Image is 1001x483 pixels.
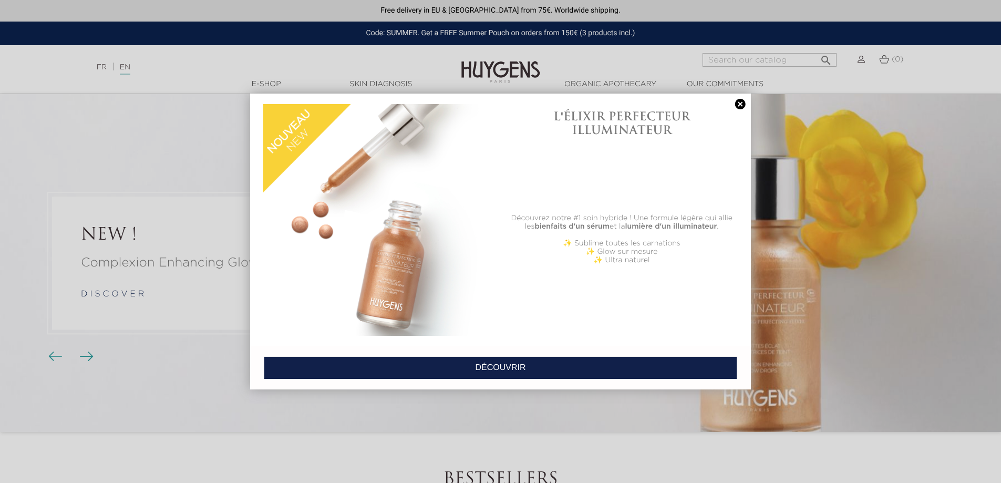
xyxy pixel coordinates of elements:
[264,356,737,379] a: DÉCOUVRIR
[506,248,738,256] p: ✨ Glow sur mesure
[534,223,610,230] b: bienfaits d'un sérum
[506,109,738,137] h1: L'ÉLIXIR PERFECTEUR ILLUMINATEUR
[625,223,717,230] b: lumière d'un illuminateur
[506,239,738,248] p: ✨ Sublime toutes les carnations
[506,256,738,264] p: ✨ Ultra naturel
[506,214,738,231] p: Découvrez notre #1 soin hybride ! Une formule légère qui allie les et la .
